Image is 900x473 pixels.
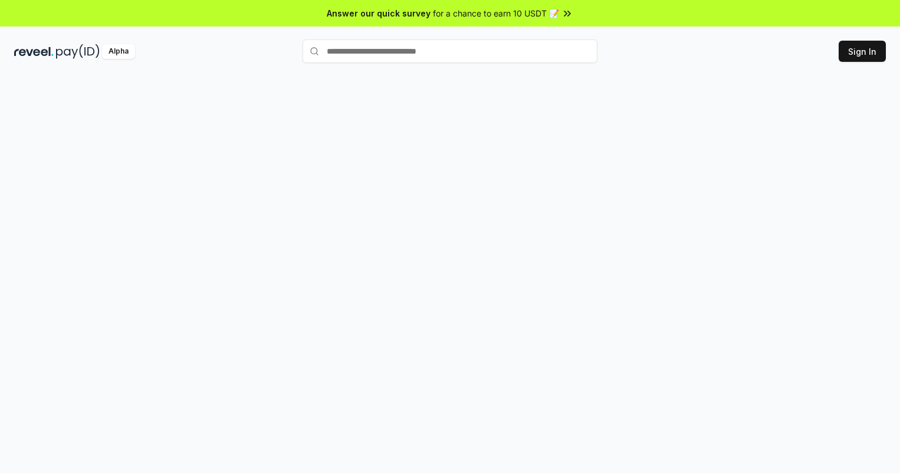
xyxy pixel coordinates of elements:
span: for a chance to earn 10 USDT 📝 [433,7,559,19]
div: Alpha [102,44,135,59]
img: pay_id [56,44,100,59]
img: reveel_dark [14,44,54,59]
span: Answer our quick survey [327,7,431,19]
button: Sign In [839,41,886,62]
